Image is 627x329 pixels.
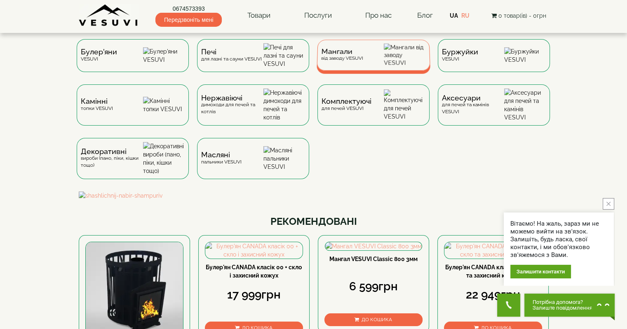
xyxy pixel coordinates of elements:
[79,191,549,200] img: shashlichnij-nabir-shampuriv
[384,89,425,121] img: Комплектуючі для печей VESUVI
[445,264,540,279] a: Булер'ян CANADA класік 01 + скло та захисний кожух
[444,287,542,303] div: 22 949грн
[205,287,303,303] div: 17 999грн
[329,256,418,262] a: Мангал VESUVI Classic 800 3мм
[73,138,193,191] a: Декоративнівироби (пано, піки, кішки тощо) Декоративні вироби (пано, піки, кішки тощо)
[322,98,371,112] div: для печей VESUVI
[79,4,139,27] img: Завод VESUVI
[357,6,400,25] a: Про нас
[201,49,262,55] span: Печі
[324,278,423,295] div: 6 599грн
[155,13,222,27] span: Передзвоніть мені
[434,39,554,84] a: БуржуйкиVESUVI Буржуйки VESUVI
[81,148,143,155] span: Декоративні
[143,47,185,64] img: Булер'яни VESUVI
[193,84,313,138] a: Нержавіючідимоходи для печей та котлів Нержавіючі димоходи для печей та котлів
[81,98,113,105] span: Камінні
[497,294,520,317] button: Get Call button
[205,242,303,259] img: Булер'ян CANADA класік 00 + скло і захисний кожух
[504,89,546,121] img: Аксесуари для печей та камінів VESUVI
[81,148,143,169] div: вироби (пано, піки, кішки тощо)
[321,49,363,55] span: Мангали
[201,152,242,165] div: пальники VESUVI
[603,198,614,210] button: close button
[442,95,504,115] div: для печей та камінів VESUVI
[384,44,426,67] img: Мангали від заводу VESUVI
[263,43,305,68] img: Печі для лазні та сауни VESUVI
[201,152,242,158] span: Масляні
[322,98,371,105] span: Комплектуючі
[442,95,504,101] span: Аксесуари
[201,95,263,115] div: димоходи для печей та котлів
[510,265,571,278] div: Залишити контакти
[73,84,193,138] a: Каміннітопки VESUVI Камінні топки VESUVI
[324,313,423,326] button: До кошика
[201,49,262,62] div: для лазні та сауни VESUVI
[488,11,548,20] button: 0 товар(ів) - 0грн
[442,49,478,55] span: Буржуйки
[143,142,185,175] img: Декоративні вироби (пано, піки, кішки тощо)
[444,242,542,259] img: Булер'ян CANADA класік 01 + скло та захисний кожух
[155,5,222,13] a: 0674573393
[325,242,422,250] img: Мангал VESUVI Classic 800 3мм
[442,49,478,62] div: VESUVI
[143,97,185,113] img: Камінні топки VESUVI
[417,11,432,19] a: Блог
[498,12,546,19] span: 0 товар(ів) - 0грн
[296,6,340,25] a: Послуги
[510,220,607,259] div: Вітаємо! На жаль, зараз ми не можемо вийти на зв'язок. Залишіть, будь ласка, свої контакти, і ми ...
[263,89,305,121] img: Нержавіючі димоходи для печей та котлів
[313,84,434,138] a: Комплектуючідля печей VESUVI Комплектуючі для печей VESUVI
[206,264,302,279] a: Булер'ян CANADA класік 00 + скло і захисний кожух
[201,95,263,101] span: Нержавіючі
[434,84,554,138] a: Аксесуаридля печей та камінів VESUVI Аксесуари для печей та камінів VESUVI
[533,299,592,305] span: Потрібна допомога?
[81,98,113,112] div: топки VESUVI
[73,39,193,84] a: Булер'яниVESUVI Булер'яни VESUVI
[263,146,305,171] img: Масляні пальники VESUVI
[239,6,279,25] a: Товари
[533,305,592,311] span: Залиште повідомлення
[193,39,313,84] a: Печідля лазні та сауни VESUVI Печі для лазні та сауни VESUVI
[504,47,546,64] img: Буржуйки VESUVI
[321,49,363,61] div: від заводу VESUVI
[313,39,434,84] a: Мангаливід заводу VESUVI Мангали від заводу VESUVI
[81,49,117,55] span: Булер'яни
[461,12,470,19] a: RU
[524,294,615,317] button: Chat button
[362,317,392,322] span: До кошика
[81,49,117,62] div: VESUVI
[450,12,458,19] a: UA
[193,138,313,191] a: Масляніпальники VESUVI Масляні пальники VESUVI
